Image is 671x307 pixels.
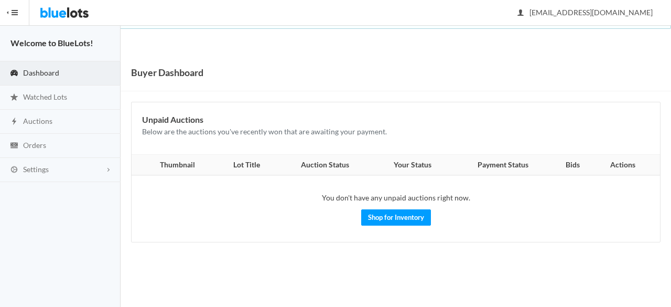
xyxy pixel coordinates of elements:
[277,155,374,176] th: Auction Status
[361,209,431,226] a: Shop for Inventory
[142,126,650,138] p: Below are the auctions you've recently won that are awaiting your payment.
[9,165,19,175] ion-icon: cog
[23,92,67,101] span: Watched Lots
[9,93,19,103] ion-icon: star
[515,8,526,18] ion-icon: person
[217,155,276,176] th: Lot Title
[9,69,19,79] ion-icon: speedometer
[10,38,93,48] strong: Welcome to BlueLots!
[23,165,49,174] span: Settings
[132,155,217,176] th: Thumbnail
[518,8,653,17] span: [EMAIL_ADDRESS][DOMAIN_NAME]
[452,155,554,176] th: Payment Status
[554,155,592,176] th: Bids
[131,65,203,80] h1: Buyer Dashboard
[9,117,19,127] ion-icon: flash
[592,155,660,176] th: Actions
[9,141,19,151] ion-icon: cash
[142,192,650,204] p: You don't have any unpaid auctions right now.
[23,68,59,77] span: Dashboard
[142,114,203,124] b: Unpaid Auctions
[23,141,46,150] span: Orders
[373,155,452,176] th: Your Status
[23,117,52,125] span: Auctions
